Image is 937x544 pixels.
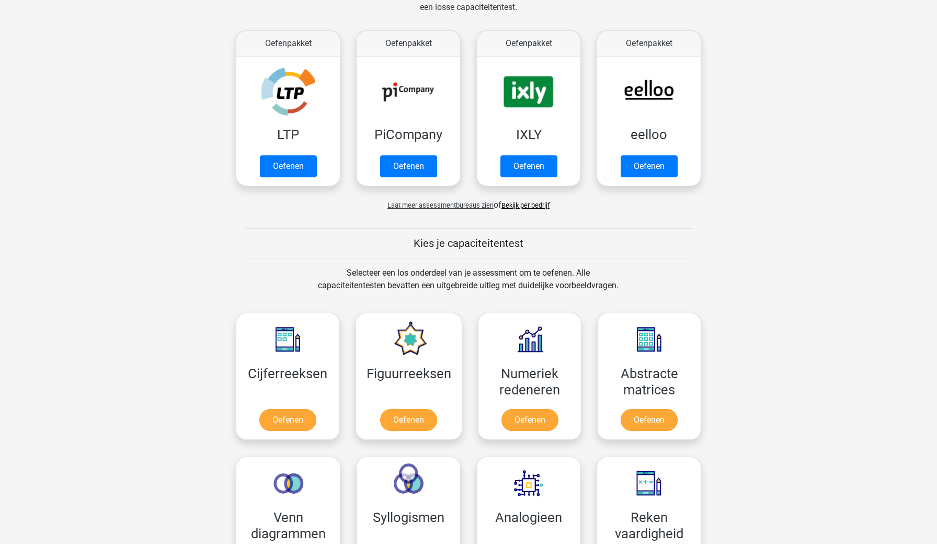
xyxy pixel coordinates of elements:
[380,155,437,177] a: Oefenen
[621,155,678,177] a: Oefenen
[259,409,316,431] a: Oefenen
[621,409,678,431] a: Oefenen
[500,155,557,177] a: Oefenen
[245,237,692,250] h5: Kies je capaciteitentest
[501,409,558,431] a: Oefenen
[501,201,550,209] a: Bekijk per bedrijf
[380,409,437,431] a: Oefenen
[260,155,317,177] a: Oefenen
[308,267,629,304] div: Selecteer een los onderdeel van je assessment om te oefenen. Alle capaciteitentesten bevatten een...
[228,190,709,211] div: of
[387,201,494,209] span: Laat meer assessmentbureaus zien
